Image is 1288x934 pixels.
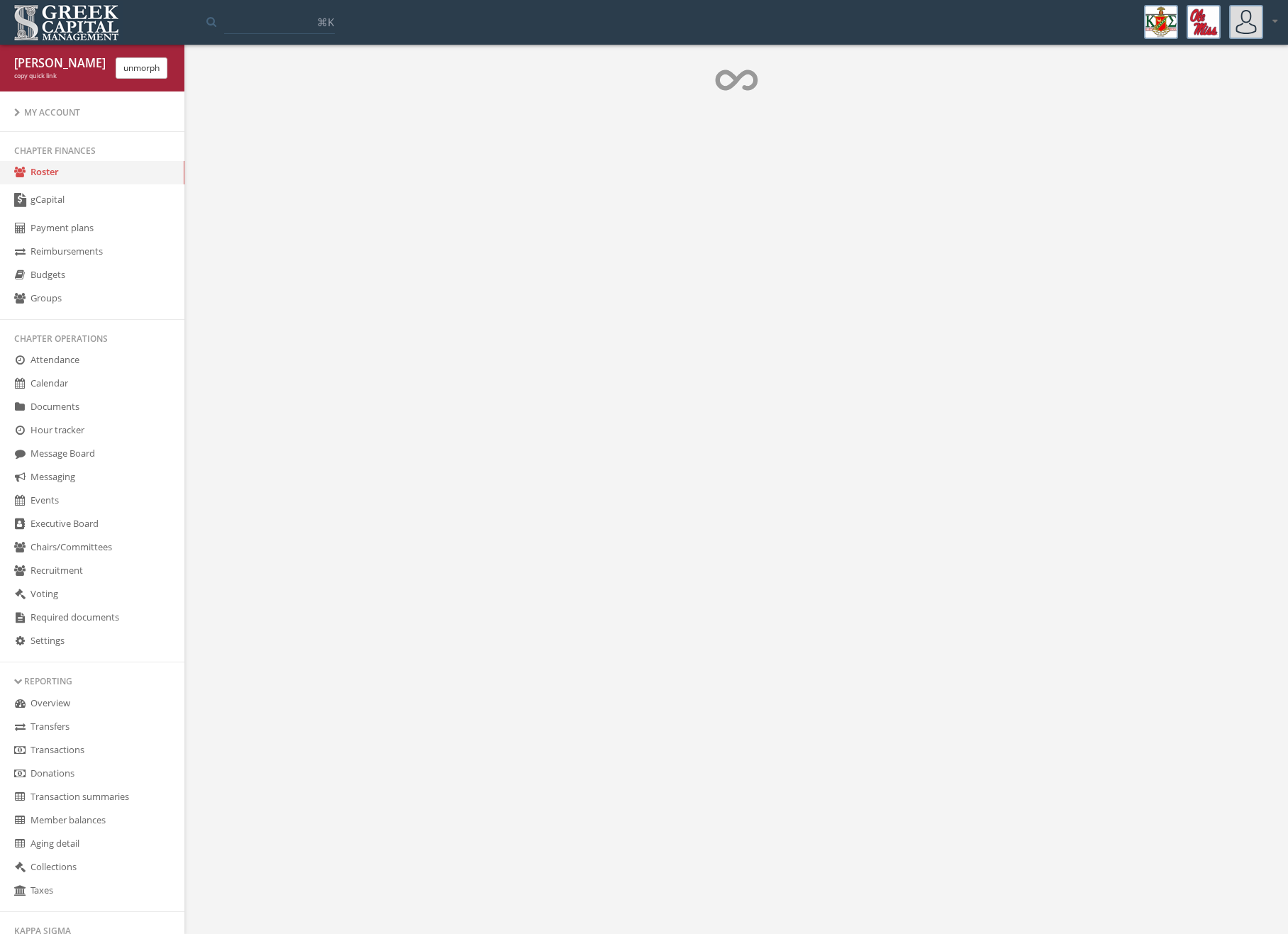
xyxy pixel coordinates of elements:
[14,72,105,81] div: copy quick link
[317,15,334,29] span: ⌘K
[14,55,105,72] div: [PERSON_NAME] [PERSON_NAME]
[14,106,170,118] div: My Account
[14,675,170,687] div: Reporting
[116,57,167,79] button: unmorph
